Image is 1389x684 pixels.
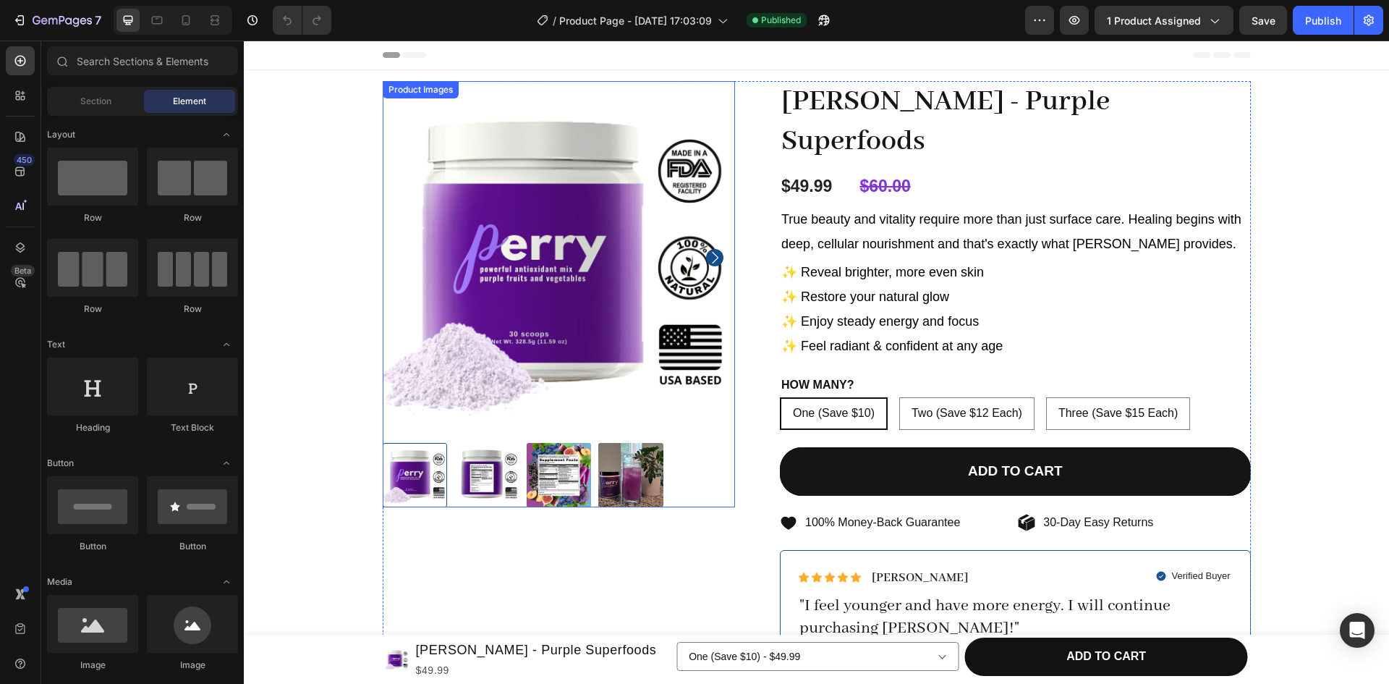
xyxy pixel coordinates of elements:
[1107,13,1201,28] span: 1 product assigned
[47,338,65,351] span: Text
[815,366,934,379] span: Three (Save $15 Each)
[724,422,819,440] div: Add to cart
[536,134,614,159] div: $49.99
[761,14,801,27] span: Published
[538,274,735,288] span: ✨ Enjoy steady energy and focus
[538,172,998,211] span: True beauty and vitality require more than just surface care. Healing begins with deep, cellular ...
[928,530,987,542] p: Verified Buyer
[147,659,238,672] div: Image
[142,43,212,56] div: Product Images
[536,333,1007,357] h2: HOW MANY?
[95,12,101,29] p: 7
[1340,613,1375,648] div: Open Intercom Messenger
[47,46,238,75] input: Search Sections & Elements
[173,95,206,108] span: Element
[11,265,35,276] div: Beta
[549,366,631,379] span: One (Save $10)
[47,659,138,672] div: Image
[1095,6,1233,35] button: 1 product assigned
[147,303,238,316] div: Row
[47,421,138,434] div: Heading
[1239,6,1287,35] button: Save
[80,95,111,108] span: Section
[628,529,725,546] p: [PERSON_NAME]
[536,41,1007,122] h1: [PERSON_NAME] - Purple Superfoods
[536,407,1007,455] button: Add to cart
[244,41,1389,684] iframe: Design area
[556,554,987,599] p: "I feel younger and have more energy. I will continue purchasing [PERSON_NAME]!"
[721,597,1004,636] button: ADD TO CART
[823,606,902,627] div: ADD TO CART
[47,303,138,316] div: Row
[538,298,759,313] span: ✨ Feel radiant & confident at any age
[215,123,238,146] span: Toggle open
[1305,13,1341,28] div: Publish
[215,570,238,594] span: Toggle open
[1252,14,1275,27] span: Save
[6,6,108,35] button: 7
[462,208,480,226] button: Carousel Next Arrow
[147,421,238,434] div: Text Block
[14,154,35,166] div: 450
[559,13,712,28] span: Product Page - [DATE] 17:03:09
[215,452,238,475] span: Toggle open
[47,575,72,588] span: Media
[561,475,716,490] p: 100% Money-Back Guarantee
[47,540,138,553] div: Button
[47,211,138,224] div: Row
[273,6,331,35] div: Undo/Redo
[147,211,238,224] div: Row
[147,540,238,553] div: Button
[538,249,705,263] span: ✨ Restore your natural glow
[1293,6,1354,35] button: Publish
[538,224,740,239] span: ✨ Reveal brighter, more even skin
[553,13,556,28] span: /
[668,366,778,379] span: Two (Save $12 Each)
[47,128,75,141] span: Layout
[614,134,1006,159] div: $60.00
[47,457,74,470] span: Button
[215,333,238,356] span: Toggle open
[799,475,909,490] p: 30-Day Easy Returns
